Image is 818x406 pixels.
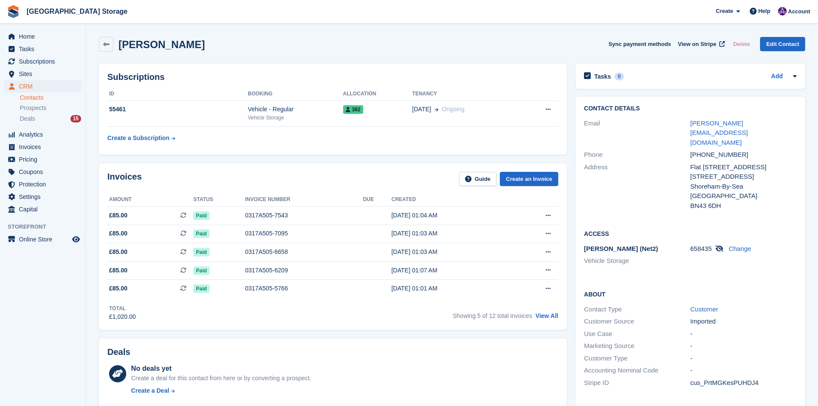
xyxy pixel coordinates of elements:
[584,329,690,339] div: Use Case
[391,247,511,256] div: [DATE] 01:03 AM
[4,68,81,80] a: menu
[119,39,205,50] h2: [PERSON_NAME]
[4,128,81,140] a: menu
[4,178,81,190] a: menu
[19,31,70,43] span: Home
[690,305,718,313] a: Customer
[20,94,81,102] a: Contacts
[7,5,20,18] img: stora-icon-8386f47178a22dfd0bd8f6a31ec36ba5ce8667c1dd55bd0f319d3a0aa187defe.svg
[19,191,70,203] span: Settings
[193,266,209,275] span: Paid
[193,211,209,220] span: Paid
[109,266,128,275] span: £85.00
[4,166,81,178] a: menu
[107,87,248,101] th: ID
[245,211,363,220] div: 0317A505-7543
[690,245,712,252] span: 658435
[70,115,81,122] div: 15
[584,354,690,363] div: Customer Type
[107,193,193,207] th: Amount
[4,55,81,67] a: menu
[690,162,797,172] div: Flat [STREET_ADDRESS]
[19,203,70,215] span: Capital
[363,193,391,207] th: Due
[594,73,611,80] h2: Tasks
[584,105,797,112] h2: Contact Details
[690,119,748,146] a: [PERSON_NAME][EMAIL_ADDRESS][DOMAIN_NAME]
[716,7,733,15] span: Create
[678,40,716,49] span: View on Stripe
[584,245,658,252] span: [PERSON_NAME] (Net2)
[19,166,70,178] span: Coupons
[584,290,797,298] h2: About
[109,247,128,256] span: £85.00
[20,115,35,123] span: Deals
[758,7,770,15] span: Help
[391,284,511,293] div: [DATE] 01:01 AM
[193,284,209,293] span: Paid
[584,162,690,211] div: Address
[131,363,311,374] div: No deals yet
[391,229,511,238] div: [DATE] 01:03 AM
[391,266,511,275] div: [DATE] 01:07 AM
[19,233,70,245] span: Online Store
[248,114,343,122] div: Vehicle Storage
[412,87,521,101] th: Tenancy
[248,105,343,114] div: Vehicle - Regular
[109,305,136,312] div: Total
[131,386,311,395] a: Create a Deal
[760,37,805,51] a: Edit Contact
[19,55,70,67] span: Subscriptions
[788,7,810,16] span: Account
[453,312,532,319] span: Showing 5 of 12 total invoices
[245,193,363,207] th: Invoice number
[245,247,363,256] div: 0317A505-6658
[131,386,169,395] div: Create a Deal
[608,37,671,51] button: Sync payment methods
[690,341,797,351] div: -
[107,130,175,146] a: Create a Subscription
[107,72,558,82] h2: Subscriptions
[19,141,70,153] span: Invoices
[8,223,85,231] span: Storefront
[4,141,81,153] a: menu
[20,114,81,123] a: Deals 15
[107,172,142,186] h2: Invoices
[107,347,130,357] h2: Deals
[614,73,624,80] div: 0
[584,378,690,388] div: Stripe ID
[442,106,465,113] span: Ongoing
[391,193,511,207] th: Created
[584,305,690,314] div: Contact Type
[109,312,136,321] div: £1,020.00
[391,211,511,220] div: [DATE] 01:04 AM
[19,128,70,140] span: Analytics
[107,134,170,143] div: Create a Subscription
[19,80,70,92] span: CRM
[4,80,81,92] a: menu
[690,317,797,327] div: Imported
[690,329,797,339] div: -
[131,374,311,383] div: Create a deal for this contact from here or by converting a prospect.
[778,7,787,15] img: Hollie Harvey
[343,87,412,101] th: Allocation
[690,191,797,201] div: [GEOGRAPHIC_DATA]
[245,229,363,238] div: 0317A505-7095
[690,378,797,388] div: cus_PrtMGKesPUHDJ4
[412,105,431,114] span: [DATE]
[4,43,81,55] a: menu
[535,312,558,319] a: View All
[20,104,46,112] span: Prospects
[690,354,797,363] div: -
[19,178,70,190] span: Protection
[584,229,797,238] h2: Access
[23,4,131,18] a: [GEOGRAPHIC_DATA] Storage
[4,31,81,43] a: menu
[19,153,70,165] span: Pricing
[245,266,363,275] div: 0317A505-6209
[584,150,690,160] div: Phone
[584,256,690,266] li: Vehicle Storage
[4,153,81,165] a: menu
[690,150,797,160] div: [PHONE_NUMBER]
[730,37,753,51] button: Delete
